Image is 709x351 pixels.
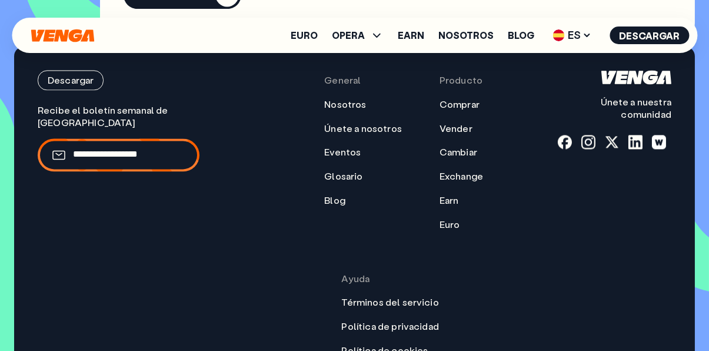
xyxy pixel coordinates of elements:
[440,122,472,135] a: Vender
[342,296,439,309] a: Términos del servicio
[332,31,365,40] span: OPERA
[558,135,572,149] a: fb
[440,194,459,207] a: Earn
[291,31,318,40] a: Euro
[398,31,424,40] a: Earn
[610,27,689,44] button: Descargar
[29,29,95,42] svg: Inicio
[508,31,534,40] a: Blog
[324,122,402,135] a: Únete a nosotros
[324,98,366,111] a: Nosotros
[324,74,361,87] span: General
[552,29,564,41] img: flag-es
[440,218,460,231] a: Euro
[601,70,671,84] svg: Inicio
[438,31,494,40] a: Nosotros
[38,104,249,129] p: Recibe el boletín semanal de [GEOGRAPHIC_DATA]
[38,70,104,90] button: Descargar
[38,70,249,90] a: Descargar
[652,135,666,149] a: warpcast
[342,320,440,333] a: Política de privacidad
[440,170,483,183] a: Exchange
[332,28,384,42] span: OPERA
[440,146,477,158] a: Cambiar
[581,135,595,149] a: instagram
[548,26,595,45] span: ES
[324,146,361,158] a: Eventos
[605,135,619,149] a: x
[324,194,345,207] a: Blog
[324,170,362,183] a: Glosario
[440,98,480,111] a: Comprar
[558,96,671,121] p: Únete a nuestra comunidad
[440,74,482,87] span: Producto
[628,135,643,149] a: linkedin
[342,273,370,285] span: Ayuda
